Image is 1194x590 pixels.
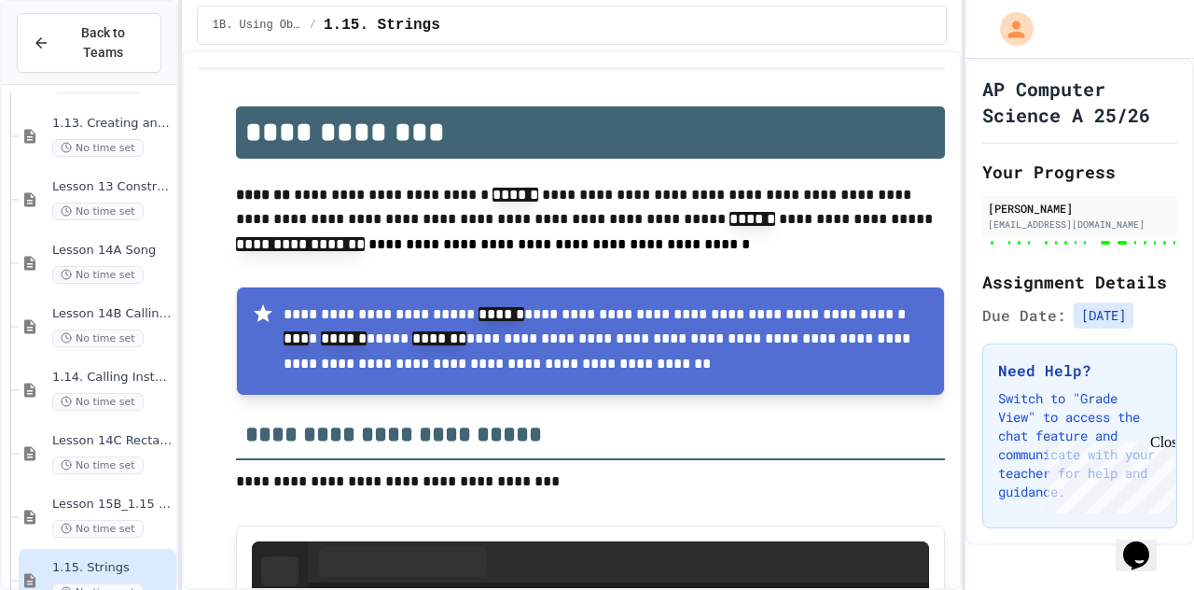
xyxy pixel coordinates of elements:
span: Lesson 14B Calling Methods with Parameters [52,306,173,322]
span: Lesson 15B_1.15 String Methods Demonstration [52,497,173,513]
h1: AP Computer Science A 25/26 [982,76,1178,128]
span: / [310,18,316,33]
span: [DATE] [1074,302,1133,329]
span: Lesson 14C Rectangle [52,433,173,449]
span: No time set [52,330,144,347]
span: 1.15. Strings [52,560,173,576]
h2: Assignment Details [982,269,1178,295]
div: [EMAIL_ADDRESS][DOMAIN_NAME] [988,218,1173,232]
span: 1.14. Calling Instance Methods [52,370,173,386]
div: Chat with us now!Close [7,7,129,119]
p: Switch to "Grade View" to access the chat feature and communicate with your teacher for help and ... [998,389,1162,501]
iframe: chat widget [1039,434,1175,513]
div: My Account [980,7,1038,50]
span: Back to Teams [61,23,146,63]
iframe: chat widget [1116,515,1175,571]
span: No time set [52,266,144,284]
span: 1.15. Strings [324,14,440,36]
span: 1.13. Creating and Initializing Objects: Constructors [52,116,173,132]
span: No time set [52,393,144,411]
span: Due Date: [982,304,1066,327]
span: Lesson 13 Constructors [52,179,173,195]
div: [PERSON_NAME] [988,200,1173,217]
span: No time set [52,457,144,474]
h2: Your Progress [982,159,1178,185]
span: 1B. Using Objects and Methods [213,18,302,33]
span: Lesson 14A Song [52,243,173,259]
span: No time set [52,139,144,157]
span: No time set [52,520,144,538]
h3: Need Help? [998,359,1162,382]
button: Back to Teams [17,13,161,73]
span: No time set [52,203,144,220]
